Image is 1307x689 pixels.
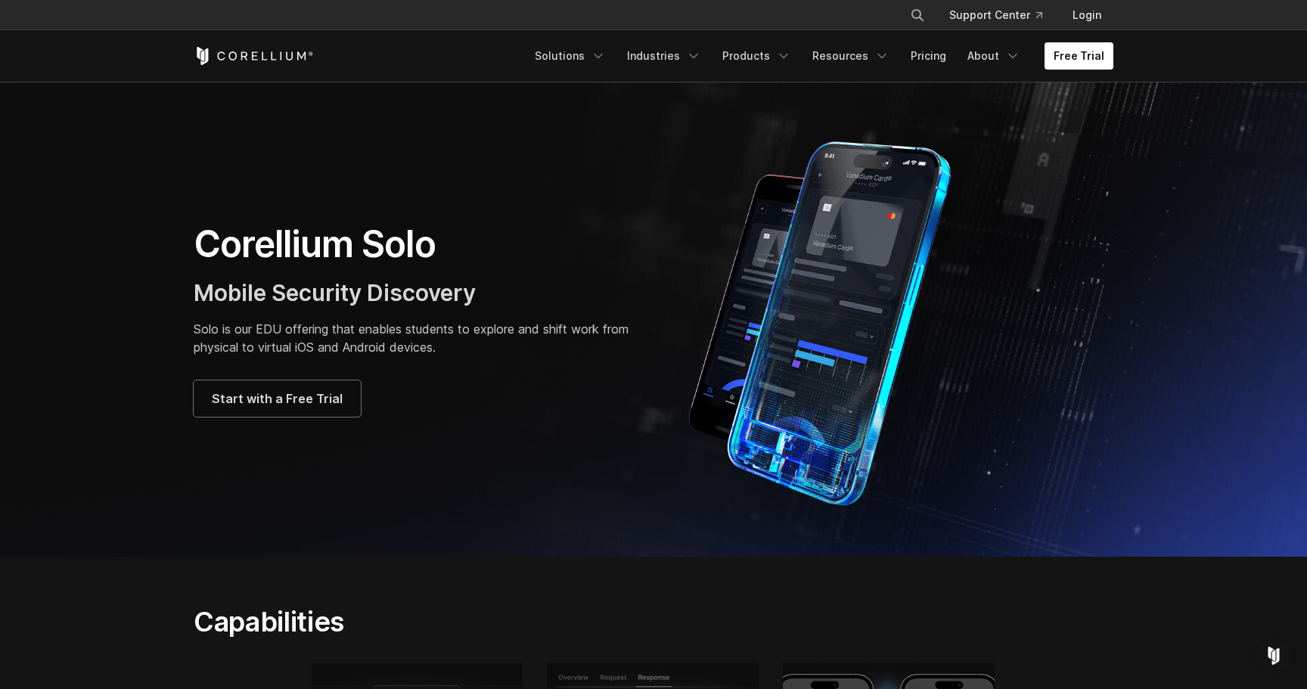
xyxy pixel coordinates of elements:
[194,380,361,417] a: Start with a Free Trial
[618,42,710,70] a: Industries
[1060,2,1113,29] a: Login
[803,42,899,70] a: Resources
[194,47,314,65] a: Corellium Home
[212,390,343,408] span: Start with a Free Trial
[194,320,638,356] p: Solo is our EDU offering that enables students to explore and shift work from physical to virtual...
[1045,42,1113,70] a: Free Trial
[526,42,1113,70] div: Navigation Menu
[904,2,931,29] button: Search
[713,42,800,70] a: Products
[194,279,476,306] span: Mobile Security Discovery
[892,2,1113,29] div: Navigation Menu
[194,605,796,638] h2: Capabilities
[669,130,994,508] img: Corellium Solo for mobile app security solutions
[1256,638,1292,674] div: Open Intercom Messenger
[902,42,955,70] a: Pricing
[194,222,638,267] h1: Corellium Solo
[526,42,615,70] a: Solutions
[937,2,1054,29] a: Support Center
[958,42,1029,70] a: About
